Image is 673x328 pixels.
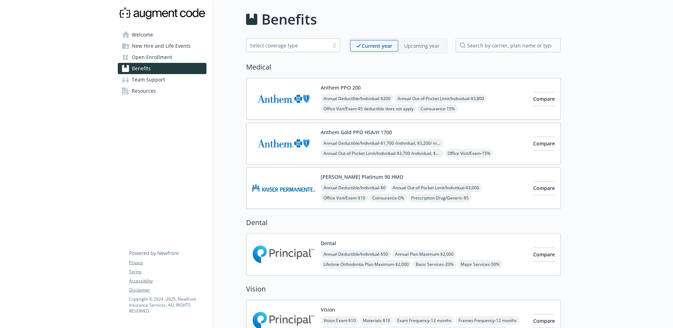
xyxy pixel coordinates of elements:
[252,84,315,114] img: Anthem Blue Cross carrier logo
[132,52,172,63] span: Open Enrollment
[129,278,206,284] a: Accessibility
[458,260,502,269] span: Major Services - 50%
[533,314,555,328] button: Compare
[456,38,561,52] input: search by carrier, plan name or type
[418,104,458,113] span: Coinsurance - 15%
[392,250,456,258] span: Annual Plan Maximum - $2,000
[321,240,336,247] button: Dental
[445,149,493,158] span: Office Visit/Exam - 15%
[132,40,191,52] span: New Hire and Life Events
[390,183,482,192] span: Annual Out-of-Pocket Limit/Individual - $3,000
[132,63,151,74] span: Benefits
[321,173,403,181] button: [PERSON_NAME] Platinum 90 HMO
[533,181,555,195] button: Compare
[118,29,206,40] a: Welcome
[533,137,555,151] button: Compare
[261,9,317,30] h1: Benefits
[321,84,361,91] button: Anthem PPO 200
[321,306,335,313] button: Vision
[394,316,454,325] span: Exam Frequency - 12 months
[533,92,555,106] button: Compare
[533,96,555,102] span: Compare
[321,129,392,136] button: Anthem Gold PPO HSA/H 1700
[252,129,315,158] img: Anthem Blue Cross carrier logo
[246,284,561,294] h2: Vision
[404,42,440,50] p: Upcoming year
[321,139,443,147] span: Annual Deductible/Individual - $1,700 /individual, $3,200/ member
[533,140,555,147] span: Compare
[250,42,326,49] div: Select coverage type
[132,85,156,97] span: Resources
[246,217,561,228] h2: Dental
[321,260,412,269] span: Lifetime Orthodontia Plan Maximum - $2,000
[456,316,519,325] span: Frames Frequency - 12 months
[129,287,206,293] a: Disclaimer
[413,260,456,269] span: Basic Services - 20%
[132,29,153,40] span: Welcome
[321,193,368,202] span: Office Visit/Exam - $10
[408,193,471,202] span: Prescription Drug/Generic - $5
[321,183,388,192] span: Annual Deductible/Individual - $0
[252,240,315,269] img: Principal Financial Group Inc carrier logo
[533,317,555,324] span: Compare
[246,62,561,72] h2: Medical
[118,40,206,52] a: New Hire and Life Events
[129,269,206,275] a: Terms
[118,63,206,74] a: Benefits
[321,94,393,103] span: Annual Deductible/Individual - $200
[129,260,206,266] a: Privacy
[129,296,206,314] p: Copyright © 2024 - 2025 , Newfront Insurance Services, ALL RIGHTS RESERVED
[395,94,487,103] span: Annual Out-of-Pocket Limit/Individual - $3,800
[533,185,555,191] span: Compare
[533,251,555,258] span: Compare
[533,248,555,262] button: Compare
[321,250,391,258] span: Annual Deductible/Individual - $50
[321,316,359,325] span: Vision Exam - $10
[360,316,393,325] span: Materials - $10
[118,52,206,63] a: Open Enrollment
[321,104,416,113] span: Office Visit/Exam - $5 deductible does not apply
[118,85,206,97] a: Resources
[369,193,407,202] span: Coinsurance - 0%
[362,42,392,50] p: Current year
[118,74,206,85] a: Team Support
[321,149,443,158] span: Annual Out-of-Pocket Limit/Individual - $3,700 /individual, $3,700/ member
[132,74,165,85] span: Team Support
[252,173,315,203] img: Kaiser Permanente Insurance Company carrier logo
